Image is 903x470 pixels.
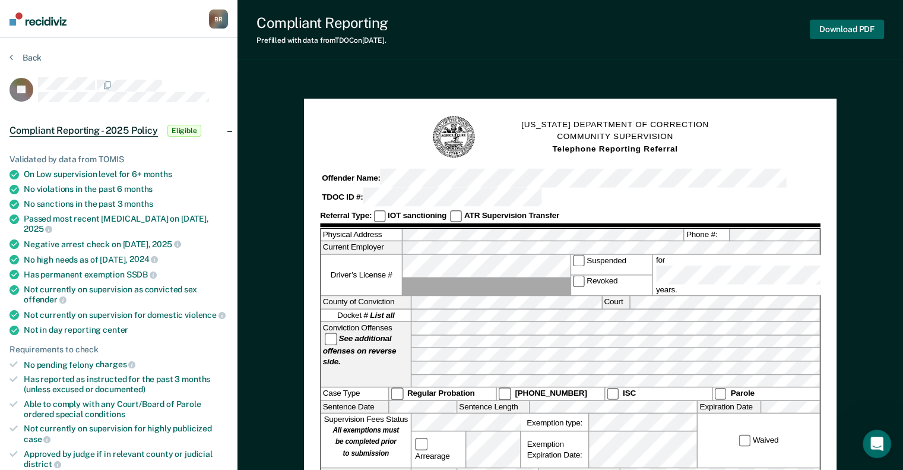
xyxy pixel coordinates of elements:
[737,435,780,447] label: Waived
[623,389,636,398] strong: ISC
[24,269,228,280] div: Has permanent exemption
[9,154,228,165] div: Validated by data from TOMIS
[124,199,153,209] span: months
[256,14,388,31] div: Compliant Reporting
[450,210,462,222] input: ATR Supervision Transfer
[126,270,157,279] span: SSDB
[323,334,397,365] strong: See additional offenses on reverse side.
[337,310,394,321] span: Docket #
[185,310,226,320] span: violence
[521,432,588,468] div: Exemption Expiration Date:
[129,254,158,264] span: 2024
[552,144,677,153] strong: Telephone Reporting Referral
[432,115,477,160] img: TN Seal
[24,325,228,335] div: Not in day reporting
[9,345,228,355] div: Requirements to check
[654,255,836,295] label: for years.
[24,449,228,469] div: Approved by judge if in relevant county or judicial
[388,211,446,220] strong: IOT sanctioning
[413,439,464,462] label: Arrearage
[499,388,511,400] input: [PHONE_NUMBER]
[152,239,180,249] span: 2025
[24,254,228,265] div: No high needs as of [DATE],
[24,224,52,234] span: 2025
[571,276,651,295] label: Revoked
[322,193,363,201] strong: TDOC ID #:
[209,10,228,29] div: B R
[103,325,128,335] span: center
[209,10,228,29] button: BR
[714,388,726,400] input: Parole
[321,229,402,241] label: Physical Address
[321,388,388,400] div: Case Type
[321,414,411,468] div: Supervision Fees Status
[333,427,399,458] strong: All exemptions must be completed prior to submission
[321,322,411,387] div: Conviction Offenses
[464,211,559,220] strong: ATR Supervision Transfer
[607,388,619,400] input: ISC
[24,434,50,444] span: case
[863,430,891,458] iframe: Intercom live chat
[602,296,629,308] label: Court
[24,184,228,194] div: No violations in the past 6
[373,210,385,222] input: IOT sanctioning
[515,389,587,398] strong: [PHONE_NUMBER]
[320,211,372,220] strong: Referral Type:
[24,424,228,444] div: Not currently on supervision for highly publicized
[391,388,403,400] input: Regular Probation
[739,435,750,447] input: Waived
[85,409,125,419] span: conditions
[321,296,411,308] label: County of Conviction
[256,36,388,45] div: Prefilled with data from TDOC on [DATE] .
[24,295,66,304] span: offender
[24,399,228,419] div: Able to comply with any Court/Board of Parole ordered special
[731,389,755,398] strong: Parole
[24,285,228,305] div: Not currently on supervision as convicted sex
[95,384,145,394] span: documented)
[322,174,381,182] strong: Offender Name:
[325,333,337,345] input: See additional offenses on reverse side.
[370,311,394,320] strong: List all
[167,125,201,137] span: Eligible
[24,199,228,209] div: No sanctions in the past 3
[321,401,388,414] label: Sentence Date
[24,169,228,179] div: On Low supervision level for 6+
[24,214,228,234] div: Passed most recent [MEDICAL_DATA] on [DATE],
[685,229,730,241] label: Phone #:
[124,184,153,194] span: months
[521,119,709,156] h1: [US_STATE] DEPARTMENT OF CORRECTION COMMUNITY SUPERVISION
[24,459,61,469] span: district
[656,266,834,285] input: for years.
[321,242,402,254] label: Current Employer
[9,125,158,137] span: Compliant Reporting - 2025 Policy
[573,276,585,288] input: Revoked
[24,359,228,370] div: No pending felony
[521,414,588,431] label: Exemption type:
[698,401,761,414] label: Expiration Date
[321,255,402,295] label: Driver’s License #
[810,20,884,39] button: Download PDF
[144,169,172,179] span: months
[24,374,228,395] div: Has reported as instructed for the past 3 months (unless excused or
[9,12,66,26] img: Recidiviz
[24,310,228,320] div: Not currently on supervision for domestic
[415,439,427,450] input: Arrearage
[571,255,651,275] label: Suspended
[24,239,228,250] div: Negative arrest check on [DATE],
[96,359,136,369] span: charges
[573,255,585,267] input: Suspended
[9,52,42,63] button: Back
[457,401,529,414] label: Sentence Length
[407,389,475,398] strong: Regular Probation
